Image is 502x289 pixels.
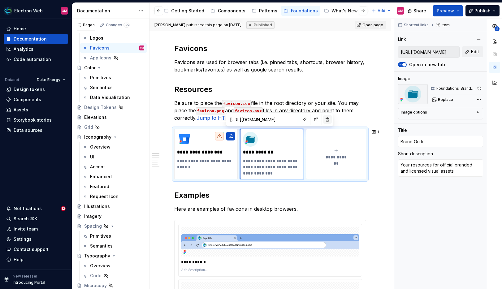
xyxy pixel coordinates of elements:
[174,58,366,73] p: Favicons are used for browser tabs (i.e. pinned tabs, shortcuts, browser history, bookmarks/favor...
[14,107,28,113] div: Assets
[208,6,248,16] a: Components
[77,23,95,28] div: Pages
[14,86,45,93] div: Design tokens
[74,132,147,142] a: Iconography
[5,77,19,82] div: Dataset
[80,93,147,102] a: Data Visualization
[401,110,480,117] button: Image options
[84,253,110,259] div: Typography
[4,244,68,254] button: Contact support
[90,183,109,190] div: Featured
[14,36,47,42] div: Documentation
[398,8,403,13] div: CM
[77,8,136,14] div: Documentation
[74,201,147,211] a: Illustrations
[177,132,192,147] img: 4920dfe5-dbfd-4a65-9686-919a79cc40cc.png
[80,241,147,251] a: Semantics
[14,56,51,63] div: Code automation
[465,5,500,16] button: Publish
[401,110,427,115] div: Image options
[80,192,147,201] a: Request Icon
[409,62,445,68] label: Open in new tab
[80,73,147,83] a: Primitives
[74,112,147,122] a: Elevations
[90,144,110,150] div: Overview
[378,8,385,13] span: Add
[378,130,379,135] span: 1
[4,7,12,15] img: f6f21888-ac52-4431-a6ea-009a12e2bf23.png
[437,8,454,14] span: Preview
[13,280,45,285] p: Introducing Portal
[80,152,147,162] a: UI
[123,23,130,28] span: 55
[80,33,147,43] a: Logos
[84,104,117,110] div: Design Tokens
[74,63,147,73] a: Color
[74,211,147,221] a: Imagery
[14,46,33,52] div: Analytics
[436,86,475,91] div: Foundations_Brand Outlet
[362,23,383,28] span: Open page
[197,115,253,121] a: Jump to HTML Markup
[74,221,147,231] a: Spacing
[90,94,130,101] div: Data Visualization
[90,273,102,279] div: Code
[398,136,483,147] input: Add title
[14,205,42,212] div: Notifications
[234,107,263,114] code: favicon.svg
[4,255,68,265] button: Help
[398,75,410,82] div: Image
[80,182,147,192] a: Featured
[62,8,67,13] div: CM
[84,114,107,120] div: Elevations
[14,117,52,123] div: Storybook stories
[4,95,68,105] a: Components
[174,190,366,200] h2: Examples
[438,97,453,102] span: Replace
[80,162,147,172] a: Accent
[4,24,68,34] a: Home
[4,44,68,54] a: Analytics
[249,6,280,16] a: Patterns
[471,49,479,55] span: Edit
[154,23,185,27] span: [PERSON_NAME]
[80,261,147,271] a: Overview
[259,8,277,14] div: Patterns
[80,142,147,152] a: Overview
[495,26,500,31] span: 2
[84,134,111,140] div: Iconography
[4,224,68,234] a: Invite team
[80,172,147,182] a: Enhanced
[90,174,112,180] div: Enhanced
[90,84,113,91] div: Semantics
[74,122,147,132] a: Grid
[74,251,147,261] a: Typography
[174,44,366,54] h2: Favicons
[396,21,431,29] button: Shortcut links
[90,75,111,81] div: Primitives
[84,124,93,130] div: Grid
[106,23,130,28] div: Changes
[161,6,207,16] a: Getting Started
[84,213,102,219] div: Imagery
[90,154,94,160] div: UI
[14,127,42,133] div: Data sources
[433,5,463,16] button: Preview
[90,263,110,269] div: Overview
[174,99,366,122] p: Be sure to place the file in the root directory or your site. You may place the and files in any ...
[398,84,428,104] img: dff05957-3a63-4af1-83a1-c8a64268b4ff.png
[14,8,43,14] div: Electron Web
[171,8,204,14] div: Getting Started
[84,283,107,289] div: Microcopy
[14,216,37,222] div: Search ⌘K
[34,75,68,84] button: Duke Energy
[4,234,68,244] a: Settings
[90,55,111,61] div: App Icons
[90,35,103,41] div: Logos
[4,54,68,64] a: Code automation
[154,23,241,28] span: published this page on [DATE]
[90,45,110,51] div: Favicons
[405,5,430,16] button: Share
[462,46,483,57] button: Edit
[413,8,426,14] span: Share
